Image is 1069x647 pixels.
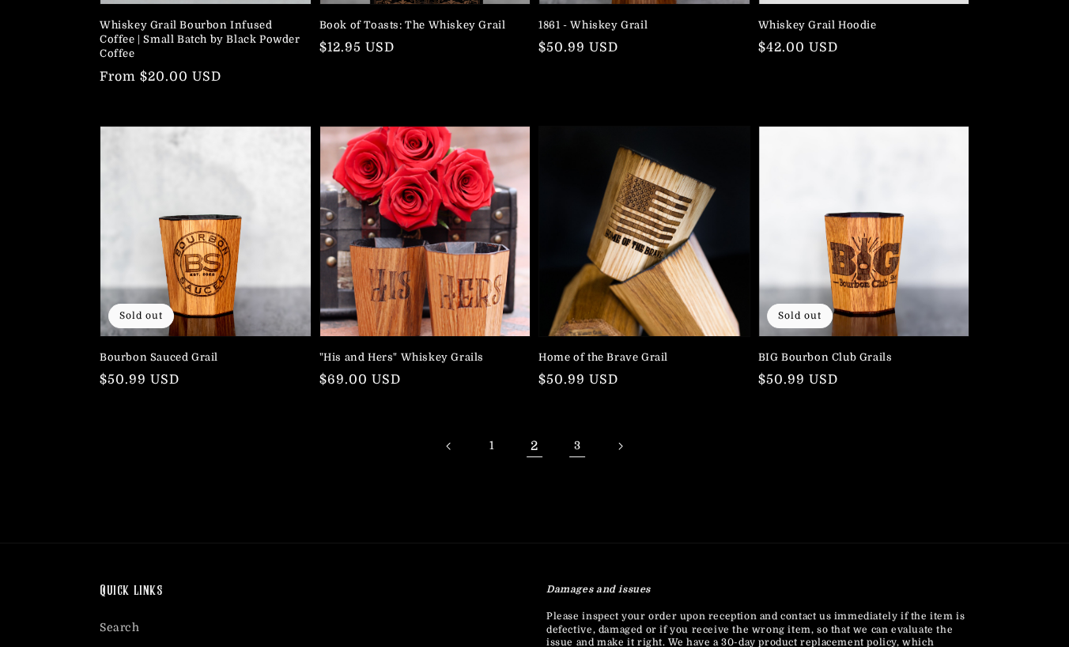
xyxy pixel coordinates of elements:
a: Whiskey Grail Bourbon Infused Coffee | Small Batch by Black Powder Coffee [100,18,302,62]
a: Previous page [432,429,467,463]
a: Page 3 [560,429,595,463]
h2: Quick links [100,583,523,601]
a: Next page [602,429,637,463]
strong: Damages and issues [546,584,651,595]
a: BIG Bourbon Club Grails [758,350,961,365]
a: Home of the Brave Grail [538,350,741,365]
span: Page 2 [517,429,552,463]
a: Page 1 [474,429,509,463]
a: Bourbon Sauced Grail [100,350,302,365]
a: Search [100,618,140,641]
a: 1861 - Whiskey Grail [538,18,741,32]
a: "His and Hers" Whiskey Grails [319,350,522,365]
nav: Pagination [100,429,969,463]
a: Whiskey Grail Hoodie [758,18,961,32]
a: Book of Toasts: The Whiskey Grail [319,18,522,32]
